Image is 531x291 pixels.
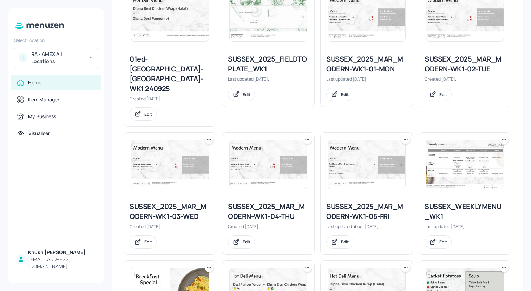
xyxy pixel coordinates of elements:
div: Edit [439,91,447,97]
div: Created [DATE]. [130,96,210,102]
div: Edit [144,111,152,117]
div: SUSSEX_2025_MAR_MODERN-WK1-02-TUE [425,54,505,74]
div: Edit [243,91,250,97]
div: Edit [341,91,349,97]
div: Edit [144,239,152,245]
div: Last updated about [DATE]. [326,223,407,229]
div: RA - AMEX All Locations [31,51,84,65]
div: Created [DATE]. [130,223,210,229]
div: Khush [PERSON_NAME] [28,249,96,256]
div: SUSSEX_2025_FIELDTOPLATE_WK1 [228,54,309,74]
img: 2025-08-22-175587069161056kg4n9uj.jpeg [328,140,405,189]
img: 2025-07-04-17516403024860pdffleal79.jpeg [131,140,209,189]
img: 2025-07-04-17516403024860pdffleal79.jpeg [230,140,307,189]
div: SUSSEX_2025_MAR_MODERN-WK1-04-THU [228,202,309,221]
div: Edit [243,239,250,245]
div: Select Location [14,37,98,43]
div: SUSSEX_WEEKLYMENU_WK1 [425,202,505,221]
div: SUSSEX_2025_MAR_MODERN-WK1-01-MON [326,54,407,74]
div: Last updated [DATE]. [326,76,407,82]
div: [EMAIL_ADDRESS][DOMAIN_NAME] [28,256,96,270]
div: Created [DATE]. [228,223,309,229]
div: Item Manager [28,96,59,103]
div: R [19,53,27,62]
div: SUSSEX_2025_MAR_MODERN-WK1-05-FRI [326,202,407,221]
div: My Business [28,113,56,120]
div: Edit [341,239,349,245]
div: 01ed-[GEOGRAPHIC_DATA]-[GEOGRAPHIC_DATA]-WK1 240925 [130,54,210,94]
div: Created [DATE]. [425,76,505,82]
div: Home [28,79,41,86]
div: Last updated [DATE]. [228,76,309,82]
div: Edit [439,239,447,245]
div: Last updated [DATE]. [425,223,505,229]
div: Visualiser [28,130,50,137]
div: SUSSEX_2025_MAR_MODERN-WK1-03-WED [130,202,210,221]
img: 2025-06-30-17512942119117xkfthbpx4k.jpeg [426,140,504,189]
